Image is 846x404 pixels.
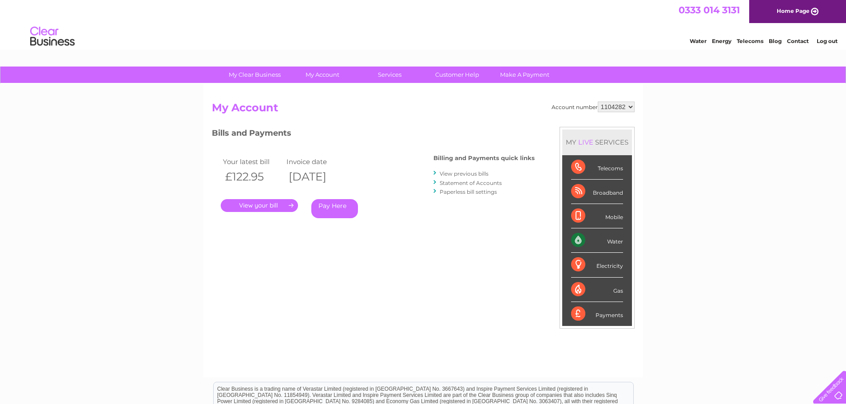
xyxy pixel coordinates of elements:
[421,67,494,83] a: Customer Help
[679,4,740,16] a: 0333 014 3131
[552,102,635,112] div: Account number
[571,253,623,277] div: Electricity
[433,155,535,161] h4: Billing and Payments quick links
[218,67,291,83] a: My Clear Business
[562,129,632,155] div: MY SERVICES
[440,170,489,177] a: View previous bills
[440,180,502,186] a: Statement of Accounts
[787,38,809,44] a: Contact
[284,168,348,186] th: [DATE]
[571,180,623,204] div: Broadband
[353,67,426,83] a: Services
[737,38,763,44] a: Telecoms
[769,38,782,44] a: Blog
[221,156,285,168] td: Your latest bill
[311,199,358,218] a: Pay Here
[817,38,838,44] a: Log out
[576,138,595,146] div: LIVE
[571,302,623,326] div: Payments
[284,156,348,168] td: Invoice date
[214,5,633,43] div: Clear Business is a trading name of Verastar Limited (registered in [GEOGRAPHIC_DATA] No. 3667643...
[212,102,635,118] h2: My Account
[571,155,623,180] div: Telecoms
[690,38,707,44] a: Water
[571,204,623,228] div: Mobile
[440,188,497,195] a: Paperless bill settings
[712,38,731,44] a: Energy
[221,199,298,212] a: .
[571,278,623,302] div: Gas
[221,168,285,186] th: £122.95
[286,67,359,83] a: My Account
[571,228,623,253] div: Water
[30,23,75,50] img: logo.png
[212,127,535,142] h3: Bills and Payments
[488,67,561,83] a: Make A Payment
